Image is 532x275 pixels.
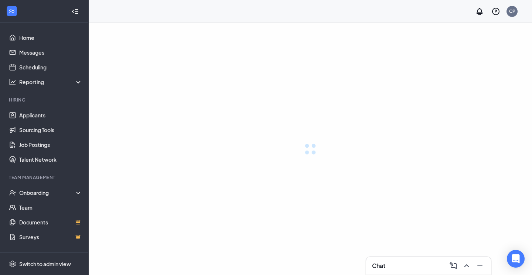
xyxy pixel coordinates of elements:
svg: Minimize [475,261,484,270]
h3: Chat [372,262,385,270]
div: Reporting [19,78,83,86]
a: Messages [19,45,82,60]
svg: Notifications [475,7,484,16]
div: Switch to admin view [19,260,71,268]
svg: Collapse [71,8,79,15]
div: Onboarding [19,189,83,196]
a: SurveysCrown [19,230,82,244]
a: DocumentsCrown [19,215,82,230]
svg: UserCheck [9,189,16,196]
svg: WorkstreamLogo [8,7,16,15]
svg: ChevronUp [462,261,471,270]
a: Job Postings [19,137,82,152]
button: Minimize [473,260,485,272]
a: Sourcing Tools [19,123,82,137]
svg: Settings [9,260,16,268]
a: Scheduling [19,60,82,75]
div: Hiring [9,97,81,103]
div: Team Management [9,174,81,181]
button: ChevronUp [460,260,472,272]
div: CP [509,8,515,14]
svg: Analysis [9,78,16,86]
a: Home [19,30,82,45]
a: Talent Network [19,152,82,167]
svg: ComposeMessage [449,261,458,270]
button: ComposeMessage [447,260,458,272]
div: Open Intercom Messenger [507,250,525,268]
a: Team [19,200,82,215]
svg: QuestionInfo [491,7,500,16]
a: Applicants [19,108,82,123]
